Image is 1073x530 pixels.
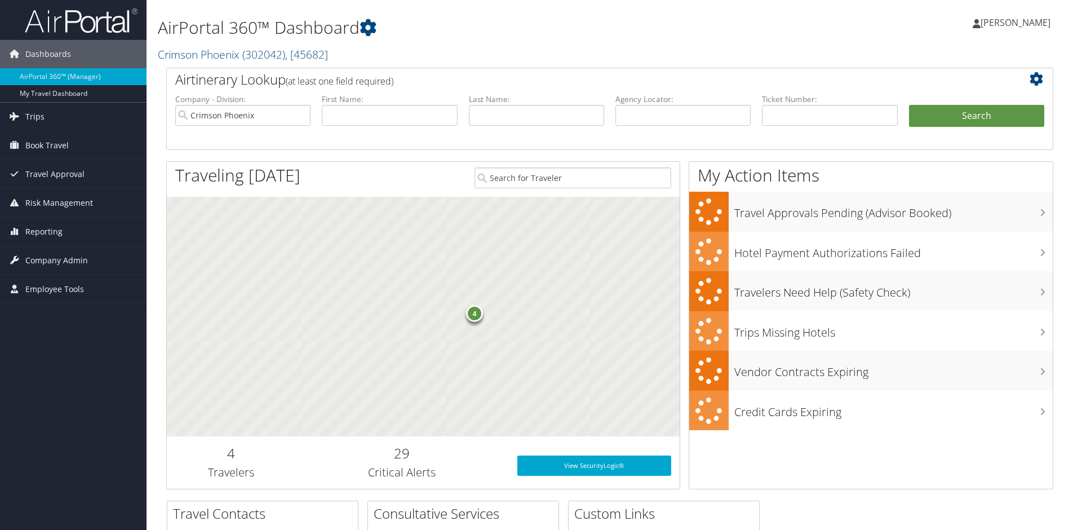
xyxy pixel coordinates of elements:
[734,319,1053,341] h3: Trips Missing Hotels
[734,279,1053,301] h3: Travelers Need Help (Safety Check)
[734,240,1053,261] h3: Hotel Payment Authorizations Failed
[973,6,1062,39] a: [PERSON_NAME]
[734,359,1053,380] h3: Vendor Contracts Expiring
[689,351,1053,391] a: Vendor Contracts Expiring
[25,246,88,275] span: Company Admin
[469,94,604,105] label: Last Name:
[175,444,286,463] h2: 4
[158,47,328,62] a: Crimson Phoenix
[25,189,93,217] span: Risk Management
[322,94,457,105] label: First Name:
[285,47,328,62] span: , [ 45682 ]
[475,167,671,188] input: Search for Traveler
[25,40,71,68] span: Dashboards
[981,16,1050,29] span: [PERSON_NAME]
[25,275,84,303] span: Employee Tools
[374,504,558,523] h2: Consultative Services
[25,160,85,188] span: Travel Approval
[242,47,285,62] span: ( 302042 )
[615,94,751,105] label: Agency Locator:
[175,94,311,105] label: Company - Division:
[909,105,1044,127] button: Search
[158,16,760,39] h1: AirPortal 360™ Dashboard
[689,311,1053,351] a: Trips Missing Hotels
[303,465,500,480] h3: Critical Alerts
[689,192,1053,232] a: Travel Approvals Pending (Advisor Booked)
[175,164,300,187] h1: Traveling [DATE]
[175,465,286,480] h3: Travelers
[574,504,759,523] h2: Custom Links
[734,399,1053,420] h3: Credit Cards Expiring
[689,391,1053,431] a: Credit Cards Expiring
[25,103,45,131] span: Trips
[734,200,1053,221] h3: Travel Approvals Pending (Advisor Booked)
[286,75,393,87] span: (at least one field required)
[25,131,69,160] span: Book Travel
[689,271,1053,311] a: Travelers Need Help (Safety Check)
[762,94,897,105] label: Ticket Number:
[466,305,483,322] div: 4
[25,7,138,34] img: airportal-logo.png
[25,218,63,246] span: Reporting
[173,504,358,523] h2: Travel Contacts
[175,70,970,89] h2: Airtinerary Lookup
[689,232,1053,272] a: Hotel Payment Authorizations Failed
[689,164,1053,187] h1: My Action Items
[517,456,671,476] a: View SecurityLogic®
[303,444,500,463] h2: 29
